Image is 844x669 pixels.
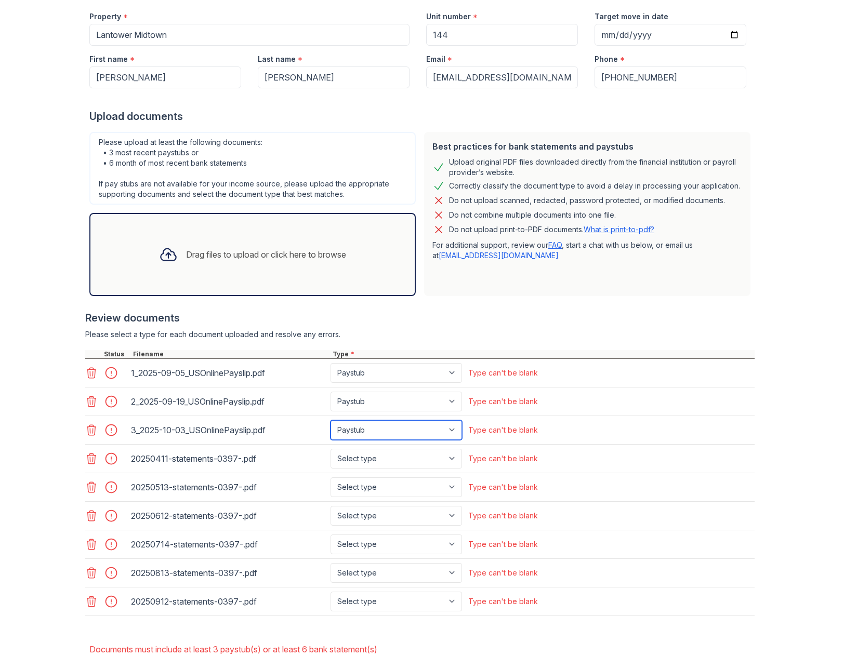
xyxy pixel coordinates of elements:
label: Last name [258,54,296,64]
div: Review documents [85,311,755,325]
div: Type can't be blank [468,482,538,492]
a: FAQ [548,240,562,249]
div: Filename [131,350,331,358]
label: Email [426,54,445,64]
div: Type can't be blank [468,425,538,435]
div: 20250912-statements-0397-.pdf [131,593,326,610]
div: Type can't be blank [468,368,538,378]
div: Do not upload scanned, redacted, password protected, or modified documents. [449,194,725,207]
div: Type can't be blank [468,539,538,550]
div: Status [102,350,131,358]
p: Do not upload print-to-PDF documents. [449,224,654,235]
div: Please upload at least the following documents: • 3 most recent paystubs or • 6 month of most rec... [89,132,416,205]
div: Type can't be blank [468,396,538,407]
div: Drag files to upload or click here to browse [186,248,346,261]
a: [EMAIL_ADDRESS][DOMAIN_NAME] [439,251,559,260]
div: Upload documents [89,109,755,124]
div: 20250513-statements-0397-.pdf [131,479,326,496]
div: 20250612-statements-0397-.pdf [131,507,326,524]
div: Please select a type for each document uploaded and resolve any errors. [85,329,755,340]
label: Target move in date [595,11,668,22]
div: Type [331,350,755,358]
label: Property [89,11,121,22]
div: Type can't be blank [468,596,538,607]
div: 20250411-statements-0397-.pdf [131,450,326,467]
p: For additional support, review our , start a chat with us below, or email us at [432,240,742,261]
label: Unit number [426,11,471,22]
div: Upload original PDF files downloaded directly from the financial institution or payroll provider’... [449,157,742,178]
div: 20250714-statements-0397-.pdf [131,536,326,553]
label: First name [89,54,128,64]
div: Do not combine multiple documents into one file. [449,209,616,221]
div: 3_2025-10-03_USOnlinePayslip.pdf [131,422,326,438]
div: Type can't be blank [468,511,538,521]
div: Best practices for bank statements and paystubs [432,140,742,153]
a: What is print-to-pdf? [584,225,654,234]
div: 2_2025-09-19_USOnlinePayslip.pdf [131,393,326,410]
div: Type can't be blank [468,568,538,578]
div: Correctly classify the document type to avoid a delay in processing your application. [449,180,740,192]
label: Phone [595,54,618,64]
div: 20250813-statements-0397-.pdf [131,565,326,581]
li: Documents must include at least 3 paystub(s) or at least 6 bank statement(s) [89,639,755,660]
div: 1_2025-09-05_USOnlinePayslip.pdf [131,365,326,381]
div: Type can't be blank [468,453,538,464]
